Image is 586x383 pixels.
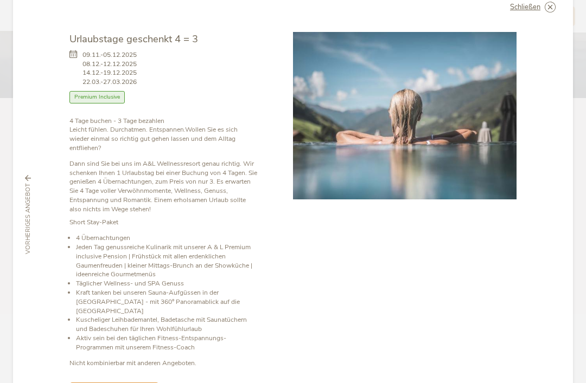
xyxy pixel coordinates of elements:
img: Urlaubstage geschenkt 4 = 3 [293,32,517,199]
li: Täglicher Wellness- und SPA Genuss [76,279,257,288]
span: Urlaubstage geschenkt 4 = 3 [69,32,198,46]
span: Premium Inclusive [69,91,125,103]
strong: Wollen Sie es sich wieder einmal so richtig gut gehen lassen und dem Alltag entfliehen? [69,125,238,152]
span: vorheriges Angebot [24,183,33,254]
p: Dann sind Sie bei uns im A&L Wellnessresort genau richtig. Wir schenken Ihnen 1 Urlaubstag bei ei... [69,159,257,214]
li: Jeden Tag genussreiche Kulinarik mit unserer A & L Premium inclusive Pension | Frühstück mit alle... [76,243,257,279]
p: Leicht fühlen. Durchatmen. Entspannen. [69,116,257,153]
strong: Short Stay-Paket [69,218,118,226]
li: 4 Übernachtungen [76,233,257,243]
span: 09.11.-05.12.2025 08.12.-12.12.2025 14.12.-19.12.2025 22.03.-27.03.2026 [82,50,137,87]
span: Schließen [510,4,540,11]
b: 4 Tage buchen - 3 Tage bezahlen [69,116,164,125]
li: Kraft tanken bei unseren Sauna-Aufgüssen in der [GEOGRAPHIC_DATA] - mit 360° Panoramablick auf di... [76,288,257,315]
